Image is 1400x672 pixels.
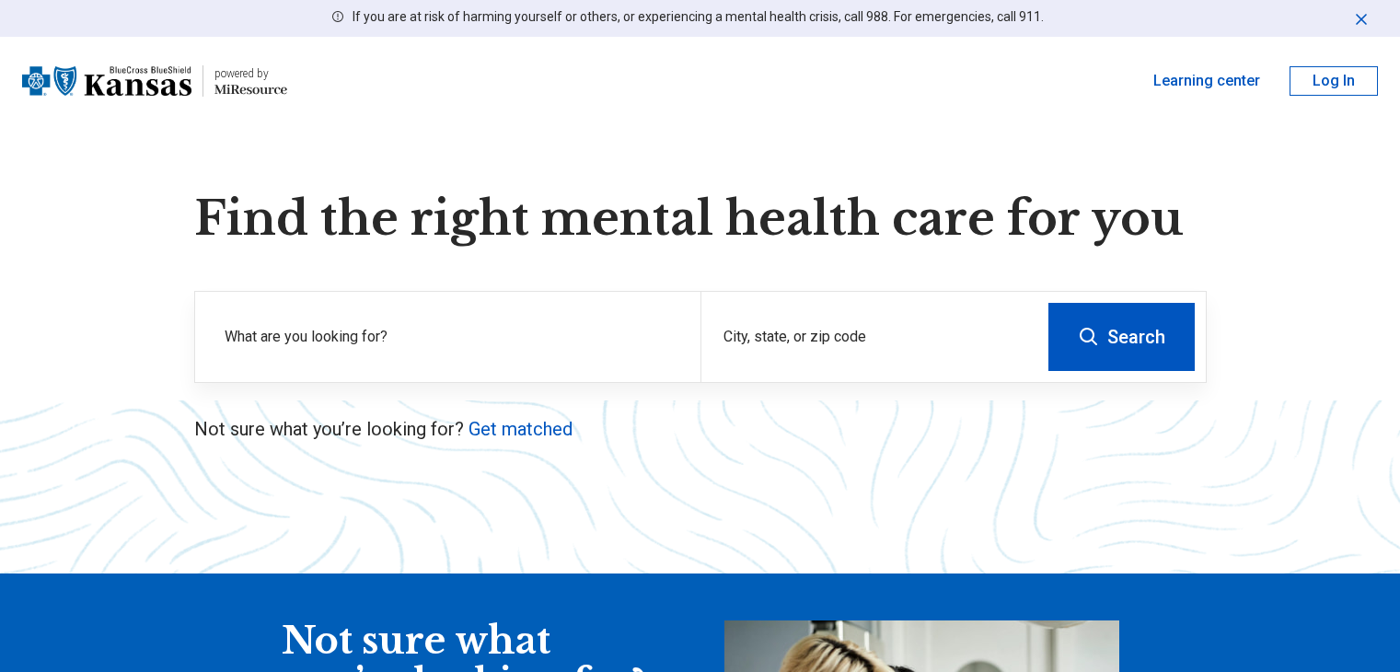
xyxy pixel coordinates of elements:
label: What are you looking for? [225,326,678,348]
img: Blue Cross Blue Shield Kansas [22,59,191,103]
a: Learning center [1153,70,1260,92]
a: Blue Cross Blue Shield Kansaspowered by [22,59,287,103]
a: Get matched [469,418,573,440]
button: Log In [1290,66,1378,96]
div: powered by [214,65,287,82]
h1: Find the right mental health care for you [194,191,1207,247]
button: Search [1048,303,1195,371]
button: Dismiss [1352,7,1371,29]
p: If you are at risk of harming yourself or others, or experiencing a mental health crisis, call 98... [353,7,1044,27]
p: Not sure what you’re looking for? [194,416,1207,442]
